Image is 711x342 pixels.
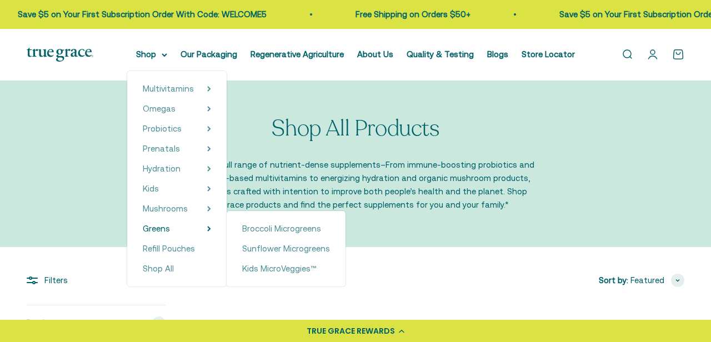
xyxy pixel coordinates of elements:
[143,242,211,255] a: Refill Pouches
[322,9,437,19] a: Free Shipping on Orders $50+
[143,162,181,175] a: Hydration
[242,262,330,275] a: Kids MicroVeggies™
[136,48,167,61] summary: Shop
[143,182,211,195] summary: Kids
[251,49,344,59] a: Regenerative Agriculture
[143,142,211,155] summary: Prenatals
[143,204,188,213] span: Mushrooms
[175,158,536,212] p: Explore our full range of nutrient-dense supplements–From immune-boosting probiotics and whole fo...
[143,122,182,135] a: Probiotics
[143,222,170,235] a: Greens
[242,222,330,235] a: Broccoli Microgreens
[143,142,180,155] a: Prenatals
[143,184,159,193] span: Kids
[143,104,176,113] span: Omegas
[143,162,211,175] summary: Hydration
[242,244,330,253] span: Sunflower Microgreens
[143,102,176,115] a: Omegas
[143,124,182,133] span: Probiotics
[630,274,684,287] button: Featured
[27,316,77,330] span: Product type
[242,224,321,233] span: Broccoli Microgreens
[522,49,575,59] a: Store Locator
[143,82,194,95] a: Multivitamins
[143,202,211,215] summary: Mushrooms
[357,49,393,59] a: About Us
[143,244,195,253] span: Refill Pouches
[307,325,395,337] div: TRUE GRACE REWARDS
[143,164,181,173] span: Hydration
[143,224,170,233] span: Greens
[487,49,508,59] a: Blogs
[143,84,194,93] span: Multivitamins
[272,116,439,140] p: Shop All Products
[181,49,237,59] a: Our Packaging
[143,264,174,273] span: Shop All
[143,262,211,275] a: Shop All
[143,144,180,153] span: Prenatals
[143,122,211,135] summary: Probiotics
[143,102,211,115] summary: Omegas
[143,202,188,215] a: Mushrooms
[27,274,166,287] div: Filters
[143,82,211,95] summary: Multivitamins
[27,305,166,341] summary: Product type
[599,274,628,287] span: Sort by:
[407,49,474,59] a: Quality & Testing
[242,242,330,255] a: Sunflower Microgreens
[630,274,664,287] span: Featured
[143,222,211,235] summary: Greens
[143,182,159,195] a: Kids
[242,264,317,273] span: Kids MicroVeggies™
